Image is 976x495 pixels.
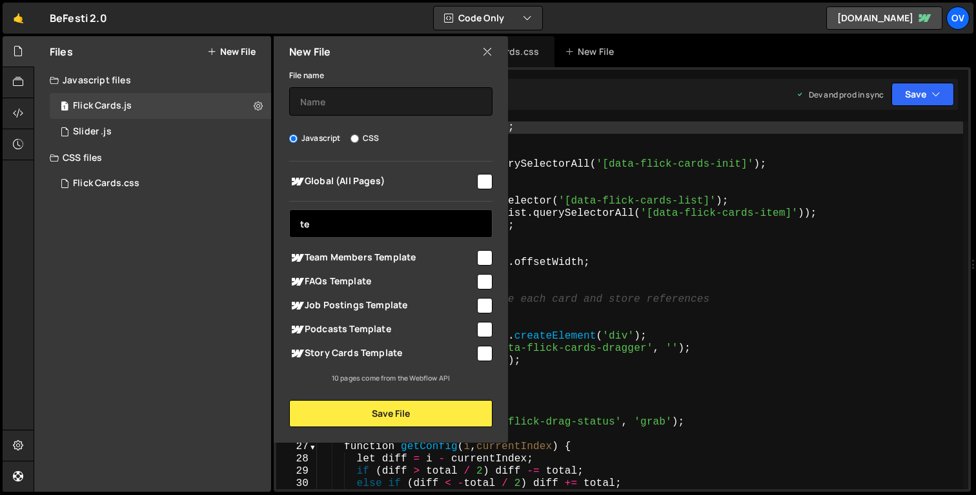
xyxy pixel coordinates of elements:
[289,132,341,145] label: Javascript
[276,453,317,465] div: 28
[289,209,493,238] input: Search pages
[73,126,112,138] div: Slider .js
[34,145,271,171] div: CSS files
[351,132,379,145] label: CSS
[434,6,542,30] button: Code Only
[289,45,330,59] h2: New File
[276,441,317,453] div: 27
[289,69,324,82] label: File name
[34,67,271,93] div: Javascript files
[50,171,271,196] div: 16566/45026.css
[289,274,475,290] span: FAQs Template
[289,87,493,116] input: Name
[796,89,884,100] div: Dev and prod in sync
[826,6,942,30] a: [DOMAIN_NAME]
[73,178,139,189] div: Flick Cards.css
[289,346,475,361] span: Story Cards Template
[565,45,619,58] div: New File
[73,100,132,112] div: Flick Cards.js
[946,6,970,30] a: Ov
[332,374,450,383] small: 10 pages come from the Webflow API
[289,174,475,189] span: Global (All Pages)
[276,478,317,490] div: 30
[289,400,493,427] button: Save File
[50,45,73,59] h2: Files
[289,298,475,313] span: Job Postings Template
[50,119,271,145] div: 16566/45028.js
[50,10,107,26] div: BeFesti 2.0
[289,322,475,337] span: Podcasts Template
[351,134,359,143] input: CSS
[276,465,317,478] div: 29
[289,134,298,143] input: Javascript
[891,83,954,106] button: Save
[207,47,256,57] button: New File
[61,102,68,112] span: 1
[3,3,34,34] a: 🤙
[289,250,475,266] span: Team Members Template
[50,93,271,119] div: 16566/45025.js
